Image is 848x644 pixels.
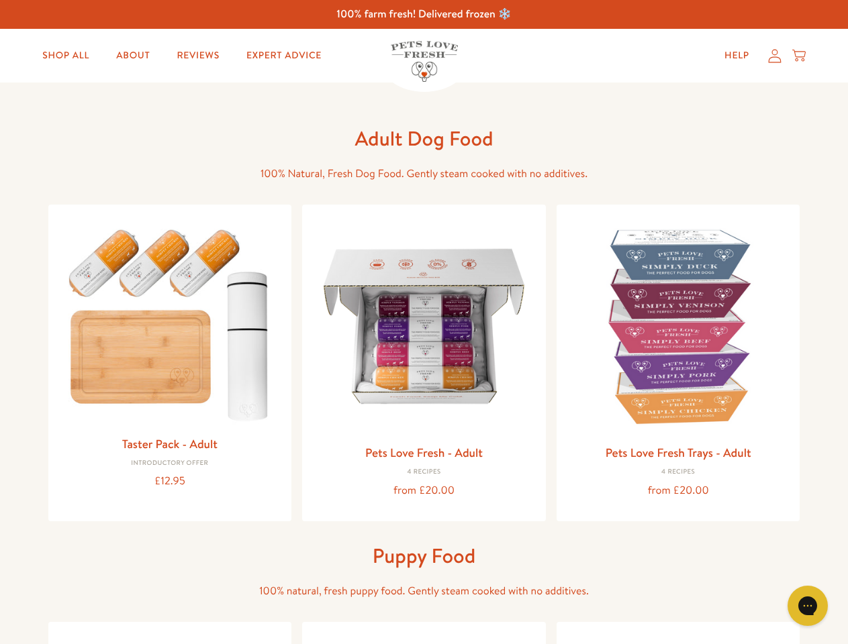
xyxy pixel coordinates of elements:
[567,468,790,476] div: 4 Recipes
[259,584,589,598] span: 100% natural, fresh puppy food. Gently steam cooked with no additives.
[59,460,281,468] div: Introductory Offer
[313,482,535,500] div: from £20.00
[209,543,639,569] h1: Puppy Food
[59,215,281,428] img: Taster Pack - Adult
[313,215,535,437] img: Pets Love Fresh - Adult
[567,215,790,437] img: Pets Love Fresh Trays - Adult
[261,166,587,181] span: 100% Natural, Fresh Dog Food. Gently steam cooked with no additives.
[606,444,751,461] a: Pets Love Fresh Trays - Adult
[105,42,160,69] a: About
[781,581,835,631] iframe: Gorgias live chat messenger
[567,482,790,500] div: from £20.00
[391,41,458,82] img: Pets Love Fresh
[32,42,100,69] a: Shop All
[59,472,281,490] div: £12.95
[166,42,230,69] a: Reviews
[122,435,218,452] a: Taster Pack - Adult
[313,468,535,476] div: 4 Recipes
[365,444,483,461] a: Pets Love Fresh - Adult
[209,125,639,152] h1: Adult Dog Food
[236,42,332,69] a: Expert Advice
[714,42,760,69] a: Help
